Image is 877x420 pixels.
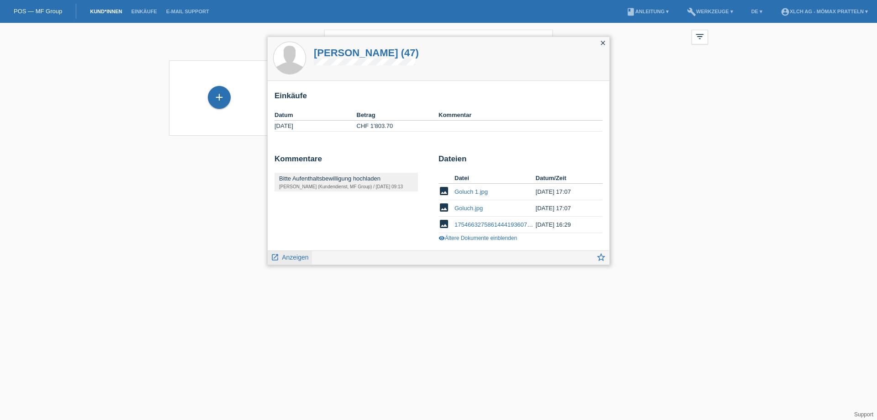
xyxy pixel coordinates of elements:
a: Goluch 1.jpg [454,188,488,195]
a: Goluch.jpg [454,205,483,212]
a: Kund*innen [85,9,127,14]
div: Kund*in hinzufügen [208,90,230,105]
td: [DATE] 16:29 [536,217,590,233]
i: build [687,7,696,16]
a: bookAnleitung ▾ [622,9,673,14]
th: Kommentar [438,110,602,121]
input: Suche... [324,30,553,51]
i: image [438,218,449,229]
h2: Einkäufe [275,91,602,105]
a: POS — MF Group [14,8,62,15]
span: Anzeigen [282,254,308,261]
a: DE ▾ [747,9,767,14]
a: account_circleXLCH AG - Mömax Pratteln ▾ [776,9,872,14]
div: [PERSON_NAME] (Kundendienst, MF Group) / [DATE] 09:13 [279,184,413,189]
i: image [438,186,449,197]
i: star_border [596,252,606,262]
a: Support [854,411,873,418]
td: CHF 1'803.70 [357,121,439,132]
i: close [599,39,607,47]
div: Bitte Aufenthaltsbewilligung hochladen [279,175,413,182]
a: E-Mail Support [162,9,214,14]
i: launch [271,253,279,261]
h2: Kommentare [275,154,432,168]
i: filter_list [695,32,705,42]
i: close [537,35,548,46]
td: [DATE] 17:07 [536,184,590,200]
th: Datum/Zeit [536,173,590,184]
i: visibility [438,235,445,241]
td: [DATE] [275,121,357,132]
th: Datei [454,173,536,184]
a: buildWerkzeuge ▾ [682,9,738,14]
a: [PERSON_NAME] (47) [314,47,419,58]
i: book [626,7,635,16]
td: [DATE] 17:07 [536,200,590,217]
h2: Dateien [438,154,602,168]
th: Betrag [357,110,439,121]
a: Einkäufe [127,9,161,14]
a: star_border [596,253,606,265]
a: 1754663275861444193607271136609.jpg [454,221,566,228]
th: Datum [275,110,357,121]
i: image [438,202,449,213]
a: launch Anzeigen [271,251,309,262]
i: account_circle [781,7,790,16]
a: visibilityÄltere Dokumente einblenden [438,235,517,241]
